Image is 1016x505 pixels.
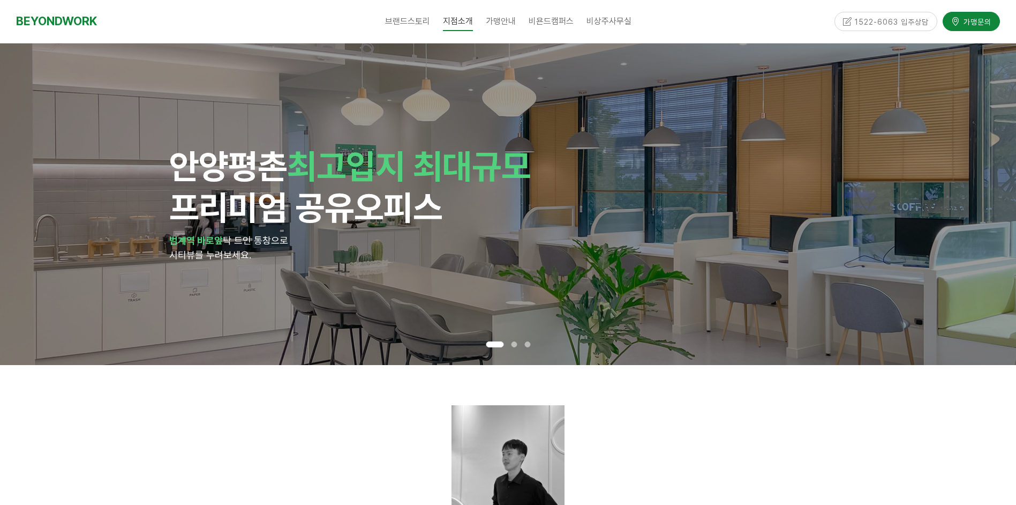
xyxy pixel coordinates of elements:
[943,11,1000,29] a: 가맹문의
[486,16,516,26] span: 가맹안내
[586,16,631,26] span: 비상주사무실
[169,146,531,228] span: 안양 프리미엄 공유오피스
[529,16,574,26] span: 비욘드캠퍼스
[436,8,479,35] a: 지점소개
[960,15,991,26] span: 가맹문의
[223,235,288,246] span: 탁 트인 통창으로
[580,8,638,35] a: 비상주사무실
[169,249,251,261] span: 시티뷰를 누려보세요.
[287,146,531,187] span: 최고입지 최대규모
[522,8,580,35] a: 비욘드캠퍼스
[16,11,97,31] a: BEYONDWORK
[443,11,473,31] span: 지점소개
[228,146,287,187] span: 평촌
[385,16,430,26] span: 브랜드스토리
[169,235,223,246] strong: 범계역 바로앞
[479,8,522,35] a: 가맹안내
[379,8,436,35] a: 브랜드스토리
